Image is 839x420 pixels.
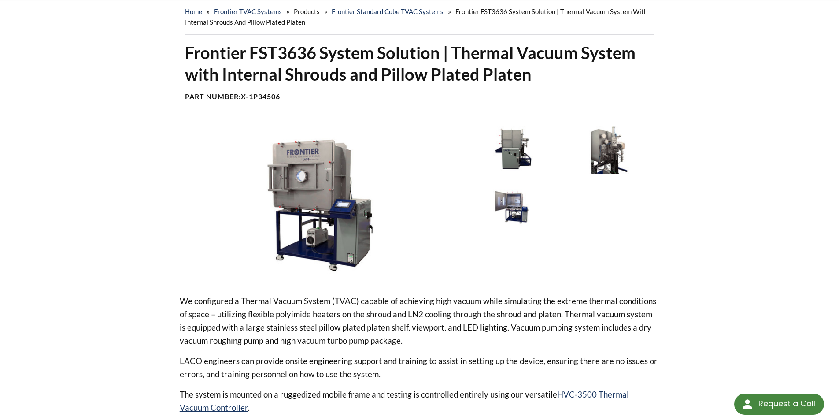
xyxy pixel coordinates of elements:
p: The system is mounted on a ruggedized mobile frame and testing is controlled entirely using our v... [180,388,660,414]
img: Image showing back of vacuum chamber with all ports and LN2 cold finger [563,123,655,174]
div: Request a Call [758,394,815,414]
a: Frontier TVAC Systems [214,7,282,15]
h4: Part Number: [185,92,654,101]
p: LACO engineers can provide onsite engineering support and training to assist in setting up the de... [180,354,660,381]
span: Frontier FST3636 System Solution | Thermal Vacuum System with Internal Shrouds and Pillow Plated ... [185,7,647,26]
img: Image of vacuum chamber door open showing chamber interior and internal lighting [467,178,559,230]
b: X-1P34506 [241,92,280,100]
a: home [185,7,202,15]
a: Frontier Standard Cube TVAC Systems [332,7,444,15]
img: Image of front view of vacuum chamber [180,123,461,280]
img: round button [740,397,754,411]
h1: Frontier FST3636 System Solution | Thermal Vacuum System with Internal Shrouds and Pillow Plated ... [185,42,654,85]
img: Image showing side view of chamber and electrical box [467,123,559,174]
div: Request a Call [734,394,824,415]
p: We configured a Thermal Vacuum System (TVAC) capable of achieving high vacuum while simulating th... [180,294,660,347]
span: Products [294,7,320,15]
